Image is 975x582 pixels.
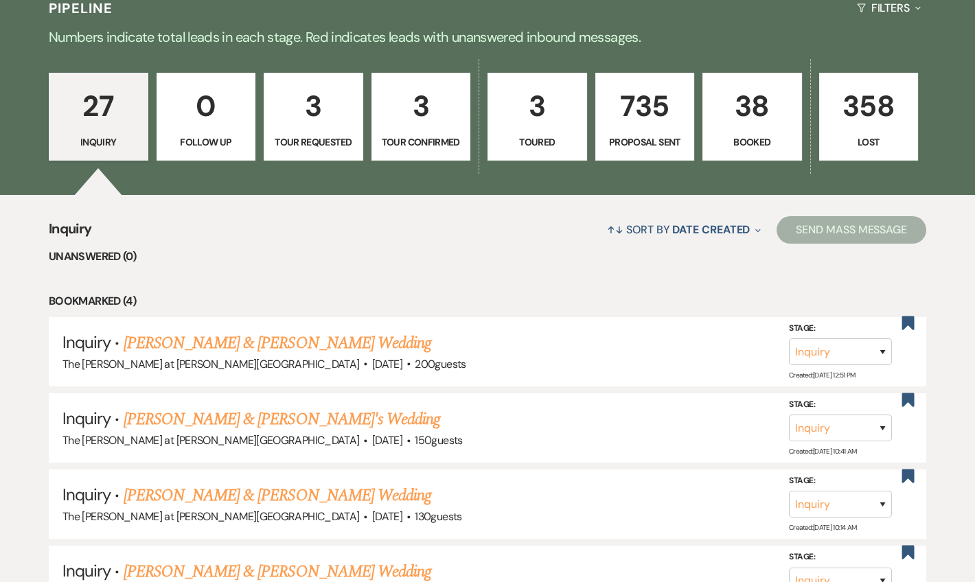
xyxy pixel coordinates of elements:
[157,73,256,161] a: 0Follow Up
[604,83,686,129] p: 735
[496,135,578,150] p: Toured
[380,83,462,129] p: 3
[264,73,363,161] a: 3Tour Requested
[789,371,855,380] span: Created: [DATE] 12:51 PM
[62,408,111,429] span: Inquiry
[273,135,354,150] p: Tour Requested
[789,397,892,412] label: Stage:
[672,222,750,237] span: Date Created
[165,135,247,150] p: Follow Up
[371,73,471,161] a: 3Tour Confirmed
[49,248,926,266] li: Unanswered (0)
[595,73,695,161] a: 735Proposal Sent
[789,474,892,489] label: Stage:
[62,331,111,353] span: Inquiry
[415,357,466,371] span: 200 guests
[62,560,111,581] span: Inquiry
[62,509,359,524] span: The [PERSON_NAME] at [PERSON_NAME][GEOGRAPHIC_DATA]
[789,321,892,336] label: Stage:
[711,83,793,129] p: 38
[58,83,139,129] p: 27
[607,222,623,237] span: ↑↓
[62,484,111,505] span: Inquiry
[711,135,793,150] p: Booked
[165,83,247,129] p: 0
[789,550,892,565] label: Stage:
[777,216,926,244] button: Send Mass Message
[415,433,462,447] span: 150 guests
[380,135,462,150] p: Tour Confirmed
[124,407,441,432] a: [PERSON_NAME] & [PERSON_NAME]'s Wedding
[49,73,148,161] a: 27Inquiry
[415,509,461,524] span: 130 guests
[273,83,354,129] p: 3
[372,509,402,524] span: [DATE]
[828,83,910,129] p: 358
[702,73,802,161] a: 38Booked
[789,447,856,456] span: Created: [DATE] 10:41 AM
[496,83,578,129] p: 3
[62,433,359,447] span: The [PERSON_NAME] at [PERSON_NAME][GEOGRAPHIC_DATA]
[601,211,766,248] button: Sort By Date Created
[49,218,92,248] span: Inquiry
[789,523,856,532] span: Created: [DATE] 10:14 AM
[372,357,402,371] span: [DATE]
[819,73,919,161] a: 358Lost
[124,483,431,508] a: [PERSON_NAME] & [PERSON_NAME] Wedding
[62,357,359,371] span: The [PERSON_NAME] at [PERSON_NAME][GEOGRAPHIC_DATA]
[58,135,139,150] p: Inquiry
[372,433,402,447] span: [DATE]
[828,135,910,150] p: Lost
[604,135,686,150] p: Proposal Sent
[124,331,431,356] a: [PERSON_NAME] & [PERSON_NAME] Wedding
[49,292,926,310] li: Bookmarked (4)
[487,73,587,161] a: 3Toured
